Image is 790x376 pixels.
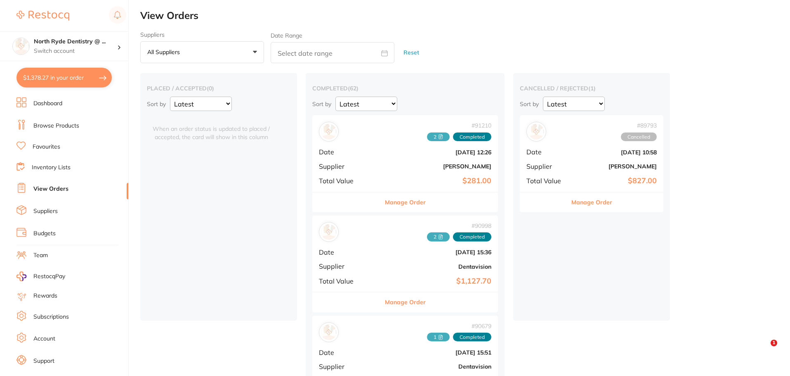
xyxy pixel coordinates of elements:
[319,262,374,270] span: Supplier
[147,85,290,92] h2: placed / accepted ( 0 )
[147,115,276,141] span: When an order status is updated to placed / accepted, the card will show in this column
[33,185,68,193] a: View Orders
[381,349,491,356] b: [DATE] 15:51
[17,11,69,21] img: Restocq Logo
[32,163,71,172] a: Inventory Lists
[147,48,183,56] p: All suppliers
[528,124,544,140] img: Henry Schein Halas
[381,263,491,270] b: Dentavision
[321,124,337,140] img: Henry Schein Halas
[427,323,491,329] span: # 90679
[140,41,264,64] button: All suppliers
[520,100,539,108] p: Sort by
[520,85,663,92] h2: cancelled / rejected ( 1 )
[427,132,450,142] span: Received
[321,324,337,340] img: Dentavision
[312,100,331,108] p: Sort by
[319,349,374,356] span: Date
[140,31,264,38] label: Suppliers
[621,122,657,129] span: # 89793
[401,42,422,64] button: Reset
[33,292,57,300] a: Rewards
[574,163,657,170] b: [PERSON_NAME]
[33,251,48,260] a: Team
[147,100,166,108] p: Sort by
[526,163,568,170] span: Supplier
[33,122,79,130] a: Browse Products
[271,32,302,39] label: Date Range
[427,333,450,342] span: Received
[319,248,374,256] span: Date
[771,340,777,346] span: 1
[34,38,117,46] h4: North Ryde Dentistry @ Macquarie Park
[33,313,69,321] a: Subscriptions
[754,340,773,359] iframe: Intercom live chat
[381,277,491,286] b: $1,127.70
[319,163,374,170] span: Supplier
[427,232,450,241] span: Received
[312,85,498,92] h2: completed ( 62 )
[453,232,491,241] span: Completed
[453,333,491,342] span: Completed
[17,272,26,281] img: RestocqPay
[453,132,491,142] span: Completed
[321,224,337,240] img: Dentavision
[621,132,657,142] span: Cancelled
[574,177,657,185] b: $827.00
[319,177,374,184] span: Total Value
[33,207,58,215] a: Suppliers
[381,149,491,156] b: [DATE] 12:26
[33,99,62,108] a: Dashboard
[13,38,29,54] img: North Ryde Dentistry @ Macquarie Park
[427,222,491,229] span: # 90998
[381,163,491,170] b: [PERSON_NAME]
[319,148,374,156] span: Date
[381,363,491,370] b: Dentavision
[17,272,65,281] a: RestocqPay
[271,42,394,63] input: Select date range
[33,229,56,238] a: Budgets
[385,192,426,212] button: Manage Order
[140,10,790,21] h2: View Orders
[17,68,112,87] button: $1,378.27 in your order
[385,292,426,312] button: Manage Order
[33,272,65,281] span: RestocqPay
[381,249,491,255] b: [DATE] 15:36
[319,363,374,370] span: Supplier
[526,177,568,184] span: Total Value
[427,122,491,129] span: # 91210
[33,357,54,365] a: Support
[381,177,491,185] b: $281.00
[574,149,657,156] b: [DATE] 10:58
[33,335,55,343] a: Account
[319,277,374,285] span: Total Value
[34,47,117,55] p: Switch account
[17,6,69,25] a: Restocq Logo
[526,148,568,156] span: Date
[571,192,612,212] button: Manage Order
[33,143,60,151] a: Favourites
